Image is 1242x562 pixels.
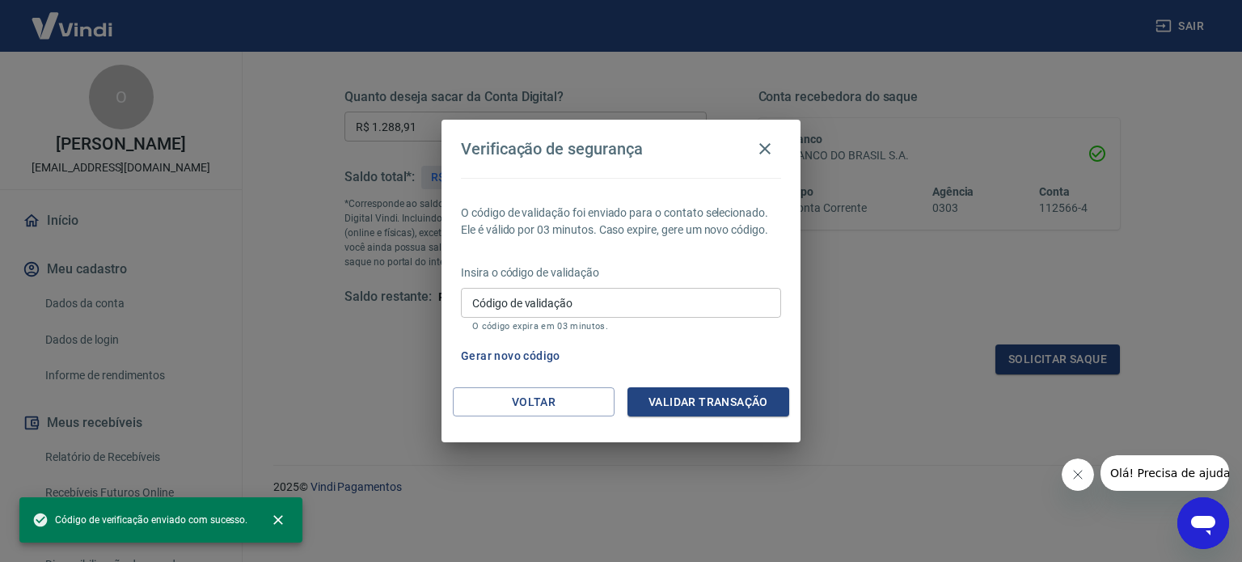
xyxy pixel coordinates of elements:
[472,321,770,332] p: O código expira em 03 minutos.
[461,205,781,239] p: O código de validação foi enviado para o contato selecionado. Ele é válido por 03 minutos. Caso e...
[10,11,136,24] span: Olá! Precisa de ajuda?
[461,139,643,158] h4: Verificação de segurança
[1062,458,1094,491] iframe: Fechar mensagem
[260,502,296,538] button: close
[454,341,567,371] button: Gerar novo código
[453,387,615,417] button: Voltar
[627,387,789,417] button: Validar transação
[1100,455,1229,491] iframe: Mensagem da empresa
[32,512,247,528] span: Código de verificação enviado com sucesso.
[461,264,781,281] p: Insira o código de validação
[1177,497,1229,549] iframe: Botão para abrir a janela de mensagens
